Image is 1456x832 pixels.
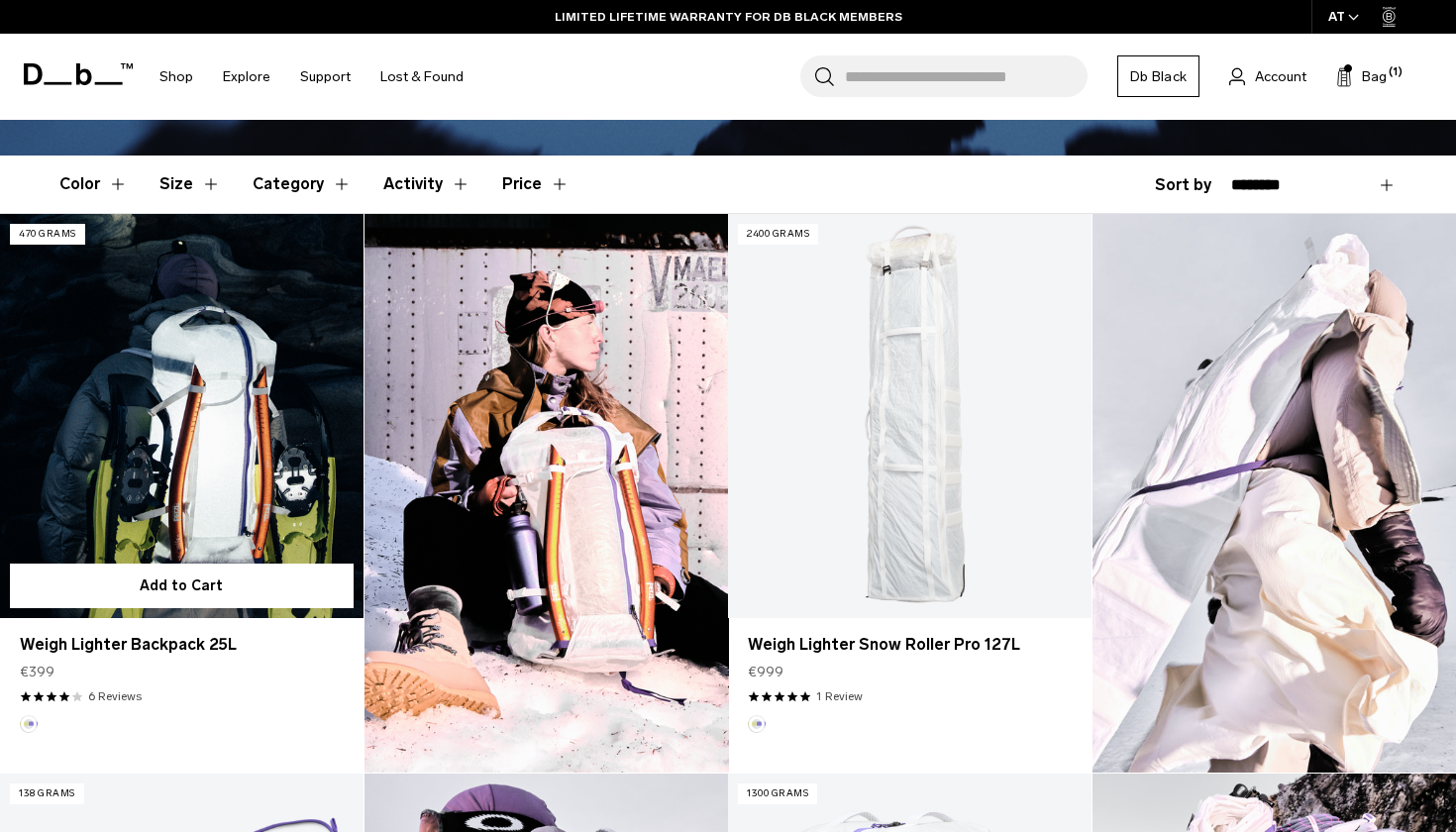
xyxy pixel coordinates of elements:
[10,783,84,804] p: 138 grams
[748,662,783,682] span: €999
[10,224,85,245] p: 470 grams
[1389,64,1403,81] span: (1)
[223,42,270,112] a: Explore
[253,156,352,213] button: Toggle Filter
[1336,64,1387,88] button: Bag (1)
[383,156,470,213] button: Toggle Filter
[738,783,817,804] p: 1300 grams
[380,42,464,112] a: Lost & Found
[555,8,902,26] a: LIMITED LIFETIME WARRANTY FOR DB BLACK MEMBERS
[145,34,478,120] nav: Main Navigation
[728,214,1092,617] a: Weigh Lighter Snow Roller Pro 127L
[300,42,351,112] a: Support
[738,224,818,245] p: 2400 grams
[20,633,344,657] a: Weigh Lighter Backpack 25L
[748,633,1072,657] a: Weigh Lighter Snow Roller Pro 127L
[364,214,729,773] img: Content block image
[10,564,354,608] button: Add to Cart
[159,42,193,112] a: Shop
[816,687,863,705] a: 1 reviews
[159,156,221,213] button: Toggle Filter
[59,156,128,213] button: Toggle Filter
[88,687,142,705] a: 6 reviews
[20,715,38,733] button: Aurora
[1117,55,1199,97] a: Db Black
[1255,66,1306,87] span: Account
[20,662,54,682] span: €399
[1362,66,1387,87] span: Bag
[1229,64,1306,88] a: Account
[502,156,570,213] button: Toggle Price
[748,715,766,733] button: Aurora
